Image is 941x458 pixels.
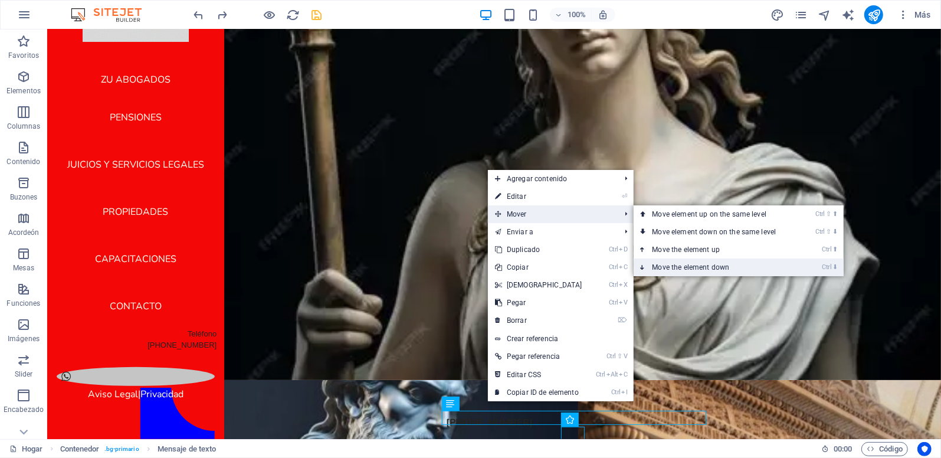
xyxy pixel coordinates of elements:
[634,223,800,241] a: Ctrl⇧⬇Move element down on the same level
[507,246,540,254] font: Duplicado
[4,405,44,414] p: Encabezado
[488,188,589,205] a: ⏎Editar
[286,8,300,22] button: recargar
[488,330,634,348] a: Crear referencia
[832,263,838,271] i: ⬇
[917,442,932,456] button: Centrados en el usuario
[832,246,838,253] i: ⬆
[606,352,616,360] i: Ctrl
[618,316,627,324] i: ⌦
[617,352,622,360] i: ⇧
[158,442,217,456] span: Click to select. Double-click to edit
[609,281,618,289] i: Ctrl
[507,388,579,397] font: Copiar ID de elemento
[6,86,41,96] p: Elementos
[6,299,40,308] p: Funciones
[914,10,931,19] font: Más
[488,366,589,384] a: CtrlAltCEditar CSS
[770,8,784,22] i: Design (Ctrl+Alt+Y)
[6,157,40,166] p: Contenido
[622,192,627,200] i: ⏎
[488,294,589,312] a: CtrlVPegar
[815,210,825,218] i: Ctrl
[864,5,883,24] button: publicar
[216,8,229,22] i: Redo: Move elements (Ctrl+Y, ⌘+Y)
[8,228,40,237] p: Acordeón
[619,281,628,289] i: X
[606,371,618,378] i: Alt
[488,276,589,294] a: CtrlX[DEMOGRAPHIC_DATA]
[826,210,831,218] i: ⇧
[507,175,567,183] font: Agregar contenido
[8,334,40,343] p: Imágenes
[60,442,100,456] span: Click to select. Double-click to edit
[770,8,784,22] button: diseño
[68,8,156,22] img: Logotipo del editor
[568,8,586,22] h6: 100%
[507,263,529,271] font: Copiar
[488,241,589,259] a: CtrlDDuplicado
[22,442,42,456] font: Hogar
[287,8,300,22] i: Reload page
[611,388,621,396] i: Ctrl
[822,246,831,253] i: Ctrl
[13,263,34,273] p: Mesas
[861,442,908,456] button: Código
[596,371,605,378] i: Ctrl
[609,246,618,253] i: Ctrl
[215,8,229,22] button: rehacer
[832,210,838,218] i: ⬆
[826,228,831,235] i: ⇧
[609,299,618,306] i: Ctrl
[192,8,206,22] button: deshacer
[507,228,533,236] font: Enviar a
[818,8,831,22] i: Navigator
[488,259,589,276] a: CtrlCCopiar
[879,442,903,456] font: Código
[619,299,628,306] i: V
[192,8,206,22] i: Undo: Change text (Ctrl+Z)
[841,8,855,22] button: text_generator
[653,263,730,271] font: Move the element down
[817,8,831,22] button: navegante
[507,192,526,201] font: Editar
[8,51,39,60] p: Favoritos
[60,442,217,456] nav: pan rallado
[841,8,855,22] i: AI Writer
[104,442,139,456] span: .bg-primario
[310,8,324,22] i: Save (Ctrl+S)
[507,210,527,218] font: Mover
[507,371,541,379] font: Editar CSS
[609,263,618,271] i: Ctrl
[634,259,800,276] a: Ctrl⬇Move the element down
[832,228,838,235] i: ⬇
[619,263,628,271] i: C
[619,246,628,253] i: D
[507,281,582,289] font: [DEMOGRAPHIC_DATA]
[488,223,616,241] a: Enviar a
[15,369,33,379] p: Slider
[653,228,776,236] font: Move element down on the same level
[507,335,558,343] font: Crear referencia
[653,210,767,218] font: Move element up on the same level
[488,348,589,365] a: Ctrl⇧VPegar referencia
[507,299,526,307] font: Pegar
[624,352,627,360] i: V
[834,442,852,456] span: 00 00
[598,9,609,20] i: On resize automatically adjust zoom level to fit chosen device.
[794,8,808,22] button: Páginas
[653,246,720,254] font: Move the element up
[822,263,831,271] i: Ctrl
[507,352,560,361] font: Pegar referencia
[821,442,853,456] h6: Session time
[7,122,41,131] p: Columnas
[9,442,43,456] a: Click to cancel selection. Double-click to open Pages
[842,444,844,453] span: :
[10,192,38,202] p: Buzones
[634,241,800,259] a: Ctrl⬆Move the element up
[622,388,628,396] i: I
[488,384,589,401] a: CtrlICopiar ID de elemento
[815,228,825,235] i: Ctrl
[507,316,527,325] font: Borrar
[310,8,324,22] button: salvar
